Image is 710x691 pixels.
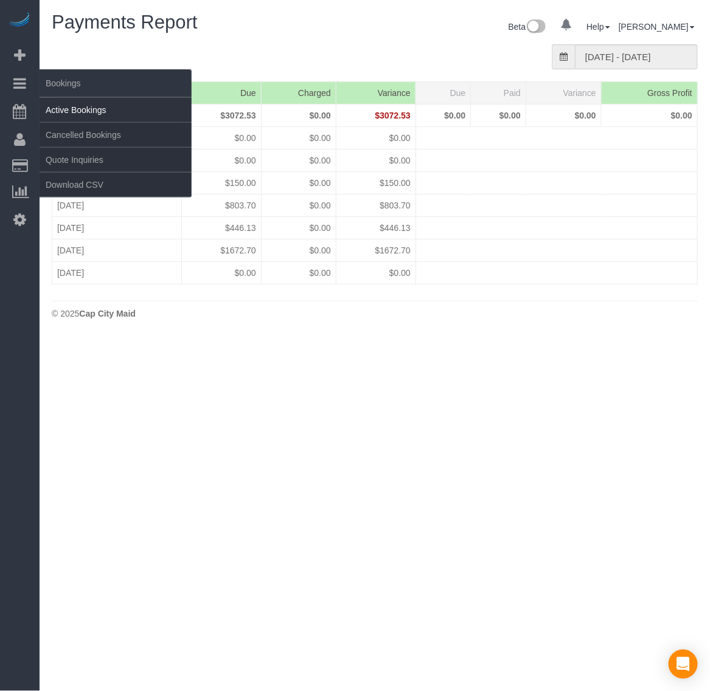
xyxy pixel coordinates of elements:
[181,149,261,171] td: $0.00
[181,104,261,126] td: $3072.53
[509,22,546,32] a: Beta
[526,19,546,35] img: New interface
[79,309,136,318] strong: Cap City Maid
[336,149,416,171] td: $0.00
[526,104,601,126] td: $0.00
[601,81,697,104] th: Gross Profit
[336,171,416,194] td: $150.00
[40,69,192,97] span: Bookings
[261,261,336,284] td: $0.00
[40,97,192,198] ul: Bookings
[40,148,192,172] a: Quote Inquiries
[261,104,336,126] td: $0.00
[669,650,698,679] div: Open Intercom Messenger
[261,149,336,171] td: $0.00
[52,261,182,284] td: [DATE]
[336,126,416,149] td: $0.00
[181,239,261,261] td: $1672.70
[261,194,336,216] td: $0.00
[336,239,416,261] td: $1672.70
[52,308,698,320] div: © 2025
[336,104,416,126] td: $3072.53
[181,261,261,284] td: $0.00
[336,194,416,216] td: $803.70
[52,12,198,33] span: Payments Report
[619,22,695,32] a: [PERSON_NAME]
[471,81,526,104] th: Paid
[575,44,698,69] input: MM/DD/YYYY
[181,81,261,104] th: Due
[416,81,471,104] th: Due
[261,81,336,104] th: Charged
[471,104,526,126] td: $0.00
[336,81,416,104] th: Variance
[261,216,336,239] td: $0.00
[181,216,261,239] td: $446.13
[52,194,182,216] td: [DATE]
[601,104,697,126] td: $0.00
[261,171,336,194] td: $0.00
[586,22,610,32] a: Help
[261,239,336,261] td: $0.00
[40,98,192,122] a: Active Bookings
[40,173,192,197] a: Download CSV
[7,12,32,29] img: Automaid Logo
[261,126,336,149] td: $0.00
[52,216,182,239] td: [DATE]
[181,171,261,194] td: $150.00
[416,104,471,126] td: $0.00
[181,194,261,216] td: $803.70
[40,123,192,147] a: Cancelled Bookings
[526,81,601,104] th: Variance
[336,216,416,239] td: $446.13
[181,126,261,149] td: $0.00
[336,261,416,284] td: $0.00
[52,239,182,261] td: [DATE]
